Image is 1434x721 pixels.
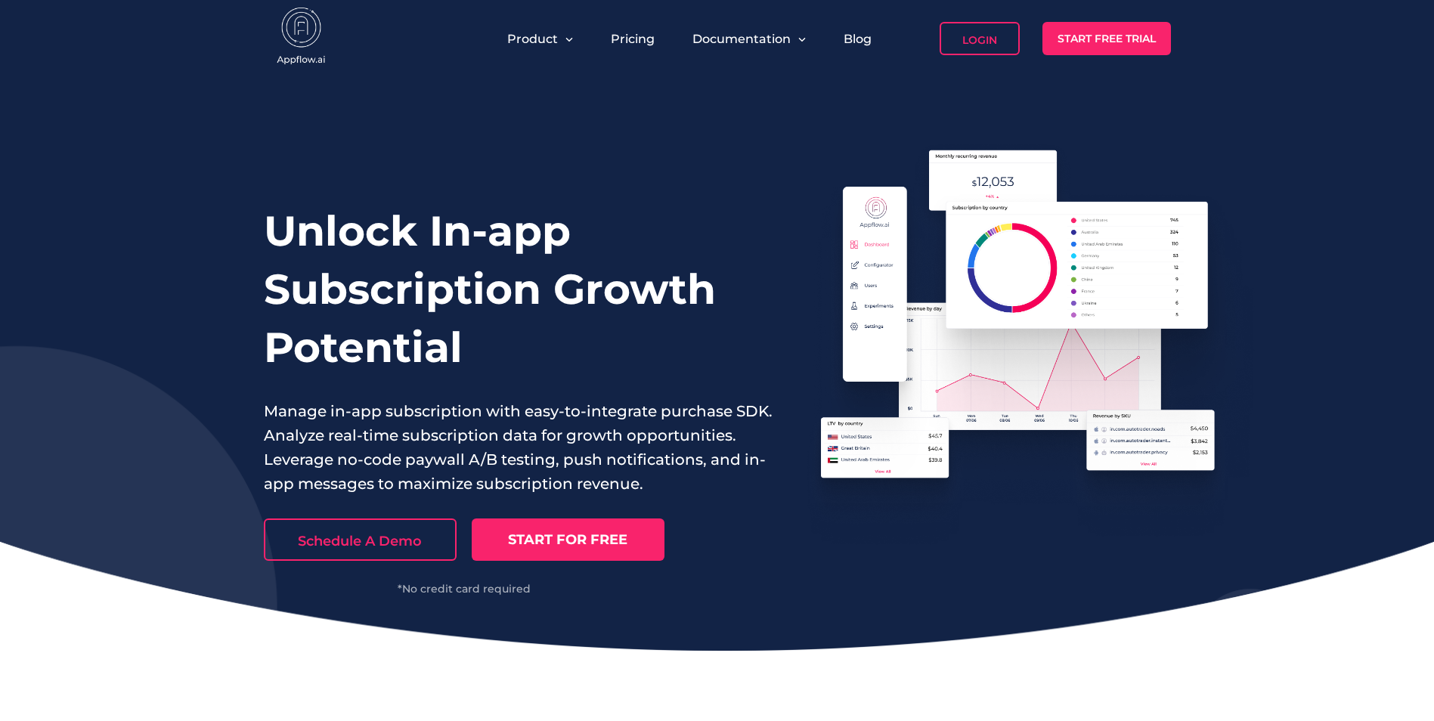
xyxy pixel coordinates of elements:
a: Pricing [611,32,655,46]
a: START FOR FREE [472,518,664,561]
h1: Unlock In-app Subscription Growth Potential [264,202,773,376]
a: Schedule A Demo [264,518,457,561]
button: Documentation [692,32,806,46]
span: Product [507,32,558,46]
a: Login [940,22,1020,55]
a: Start Free Trial [1042,22,1171,55]
a: Blog [844,32,872,46]
p: Manage in-app subscription with easy-to-integrate purchase SDK. Analyze real-time subscription da... [264,399,773,496]
div: *No credit card required [264,583,664,594]
span: Documentation [692,32,791,46]
img: appflow.ai-logo [264,8,339,68]
button: Product [507,32,573,46]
